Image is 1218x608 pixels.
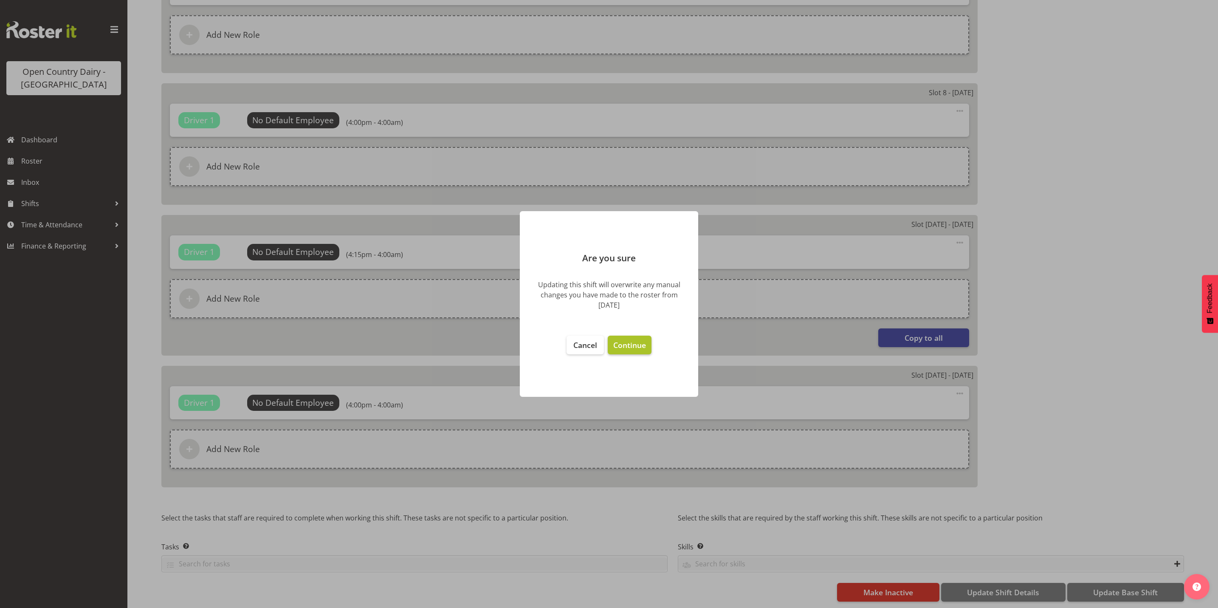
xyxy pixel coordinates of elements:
[1206,283,1214,313] span: Feedback
[1193,583,1201,591] img: help-xxl-2.png
[608,336,651,354] button: Continue
[533,280,685,310] div: Updating this shift will overwrite any manual changes you have made to the roster from [DATE]
[613,340,646,350] span: Continue
[1202,275,1218,333] button: Feedback - Show survey
[573,340,597,350] span: Cancel
[567,336,604,354] button: Cancel
[528,254,690,263] p: Are you sure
